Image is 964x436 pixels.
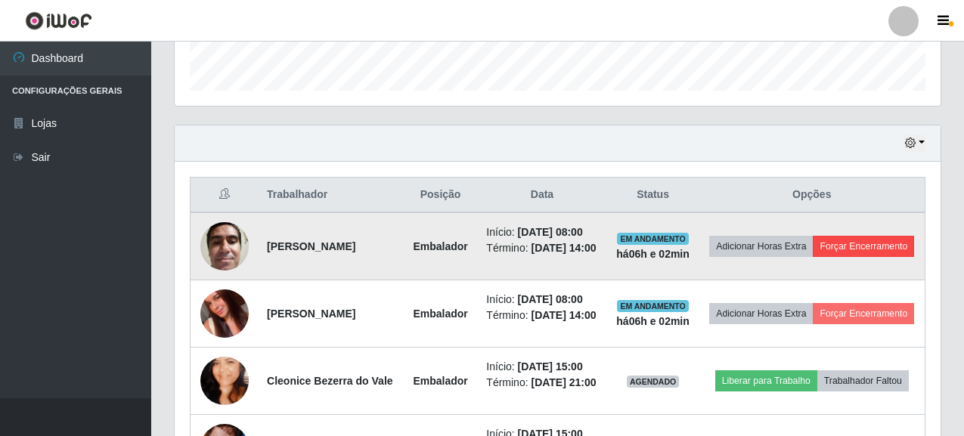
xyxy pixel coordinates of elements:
[200,214,249,278] img: 1606512880080.jpeg
[267,375,393,387] strong: Cleonice Bezerra do Vale
[200,271,249,357] img: 1757949495626.jpeg
[531,309,596,321] time: [DATE] 14:00
[200,338,249,424] img: 1620185251285.jpeg
[486,292,597,308] li: Início:
[617,300,689,312] span: EM ANDAMENTO
[518,360,583,373] time: [DATE] 15:00
[709,303,813,324] button: Adicionar Horas Extra
[486,375,597,391] li: Término:
[258,178,404,213] th: Trabalhador
[817,370,909,391] button: Trabalhador Faltou
[518,293,583,305] time: [DATE] 08:00
[709,236,813,257] button: Adicionar Horas Extra
[413,308,467,320] strong: Embalador
[616,315,690,327] strong: há 06 h e 02 min
[518,226,583,238] time: [DATE] 08:00
[607,178,699,213] th: Status
[404,178,478,213] th: Posição
[531,242,596,254] time: [DATE] 14:00
[477,178,606,213] th: Data
[531,376,596,388] time: [DATE] 21:00
[267,308,355,320] strong: [PERSON_NAME]
[699,178,925,213] th: Opções
[267,240,355,252] strong: [PERSON_NAME]
[616,248,690,260] strong: há 06 h e 02 min
[813,303,914,324] button: Forçar Encerramento
[486,359,597,375] li: Início:
[486,224,597,240] li: Início:
[25,11,92,30] img: CoreUI Logo
[413,375,467,387] strong: Embalador
[486,240,597,256] li: Término:
[813,236,914,257] button: Forçar Encerramento
[617,233,689,245] span: EM ANDAMENTO
[627,376,680,388] span: AGENDADO
[413,240,467,252] strong: Embalador
[715,370,817,391] button: Liberar para Trabalho
[486,308,597,323] li: Término:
